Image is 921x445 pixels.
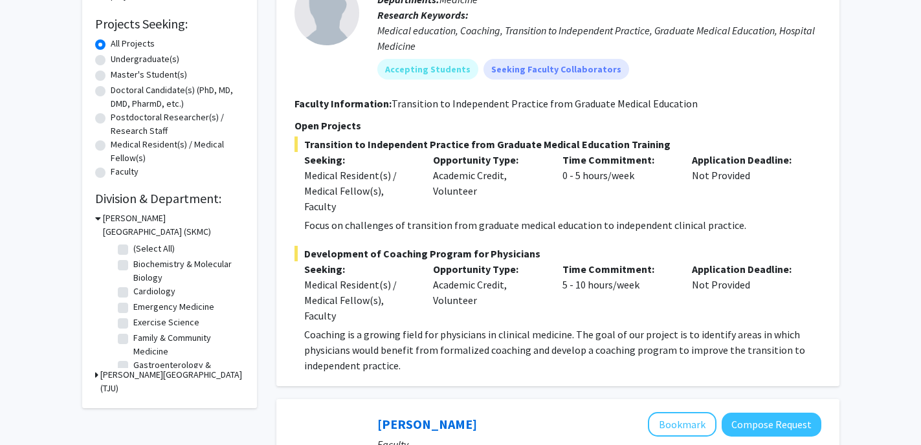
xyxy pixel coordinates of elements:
h2: Division & Department: [95,191,244,206]
label: (Select All) [133,242,175,255]
label: Cardiology [133,285,175,298]
button: Compose Request to Elizabeth Wright-Jin [722,413,821,437]
label: Family & Community Medicine [133,331,241,358]
h3: [PERSON_NAME][GEOGRAPHIC_DATA] (TJU) [100,368,244,395]
label: Undergraduate(s) [111,52,179,66]
div: 0 - 5 hours/week [553,152,682,214]
p: Application Deadline: [692,261,802,277]
p: Time Commitment: [562,261,672,277]
label: Postdoctoral Researcher(s) / Research Staff [111,111,244,138]
div: Medical education, Coaching, Transition to Independent Practice, Graduate Medical Education, Hosp... [377,23,821,54]
div: 5 - 10 hours/week [553,261,682,323]
iframe: Chat [10,387,55,435]
a: [PERSON_NAME] [377,416,477,432]
p: Seeking: [304,261,414,277]
p: Open Projects [294,118,821,133]
button: Add Elizabeth Wright-Jin to Bookmarks [648,412,716,437]
span: Development of Coaching Program for Physicians [294,246,821,261]
div: Medical Resident(s) / Medical Fellow(s), Faculty [304,168,414,214]
label: Emergency Medicine [133,300,214,314]
label: Master's Student(s) [111,68,187,81]
p: Seeking: [304,152,414,168]
p: Application Deadline: [692,152,802,168]
label: Gastroenterology & Hepatology [133,358,241,385]
p: Opportunity Type: [433,261,543,277]
p: Focus on challenges of transition from graduate medical education to independent clinical practice. [304,217,821,233]
div: Not Provided [682,261,812,323]
mat-chip: Accepting Students [377,59,478,80]
label: Faculty [111,165,139,179]
label: Exercise Science [133,316,199,329]
h3: [PERSON_NAME][GEOGRAPHIC_DATA] (SKMC) [103,212,244,239]
label: All Projects [111,37,155,50]
span: Transition to Independent Practice from Graduate Medical Education Training [294,136,821,152]
b: Faculty Information: [294,97,392,110]
div: Not Provided [682,152,812,214]
label: Doctoral Candidate(s) (PhD, MD, DMD, PharmD, etc.) [111,83,244,111]
mat-chip: Seeking Faculty Collaborators [483,59,629,80]
div: Academic Credit, Volunteer [423,152,553,214]
p: Opportunity Type: [433,152,543,168]
label: Biochemistry & Molecular Biology [133,257,241,285]
h2: Projects Seeking: [95,16,244,32]
p: Time Commitment: [562,152,672,168]
div: Medical Resident(s) / Medical Fellow(s), Faculty [304,277,414,323]
b: Research Keywords: [377,8,469,21]
p: Coaching is a growing field for physicians in clinical medicine. The goal of our project is to id... [304,327,821,373]
label: Medical Resident(s) / Medical Fellow(s) [111,138,244,165]
div: Academic Credit, Volunteer [423,261,553,323]
fg-read-more: Transition to Independent Practice from Graduate Medical Education [392,97,698,110]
